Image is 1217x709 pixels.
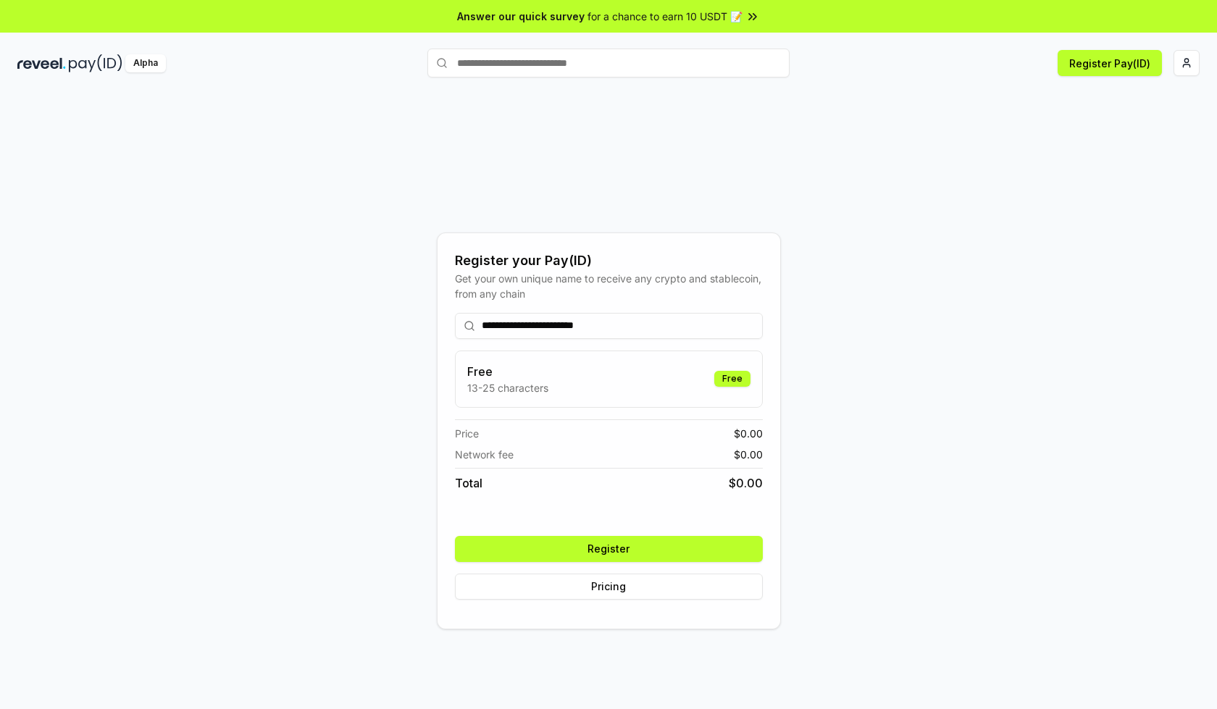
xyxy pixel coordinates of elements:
span: $ 0.00 [734,447,763,462]
img: pay_id [69,54,122,72]
span: Price [455,426,479,441]
div: Register your Pay(ID) [455,251,763,271]
span: $ 0.00 [734,426,763,441]
h3: Free [467,363,548,380]
span: $ 0.00 [729,474,763,492]
div: Alpha [125,54,166,72]
span: Network fee [455,447,514,462]
div: Free [714,371,750,387]
div: Get your own unique name to receive any crypto and stablecoin, from any chain [455,271,763,301]
span: for a chance to earn 10 USDT 📝 [587,9,743,24]
button: Register Pay(ID) [1058,50,1162,76]
img: reveel_dark [17,54,66,72]
span: Answer our quick survey [457,9,585,24]
button: Pricing [455,574,763,600]
span: Total [455,474,482,492]
p: 13-25 characters [467,380,548,395]
button: Register [455,536,763,562]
